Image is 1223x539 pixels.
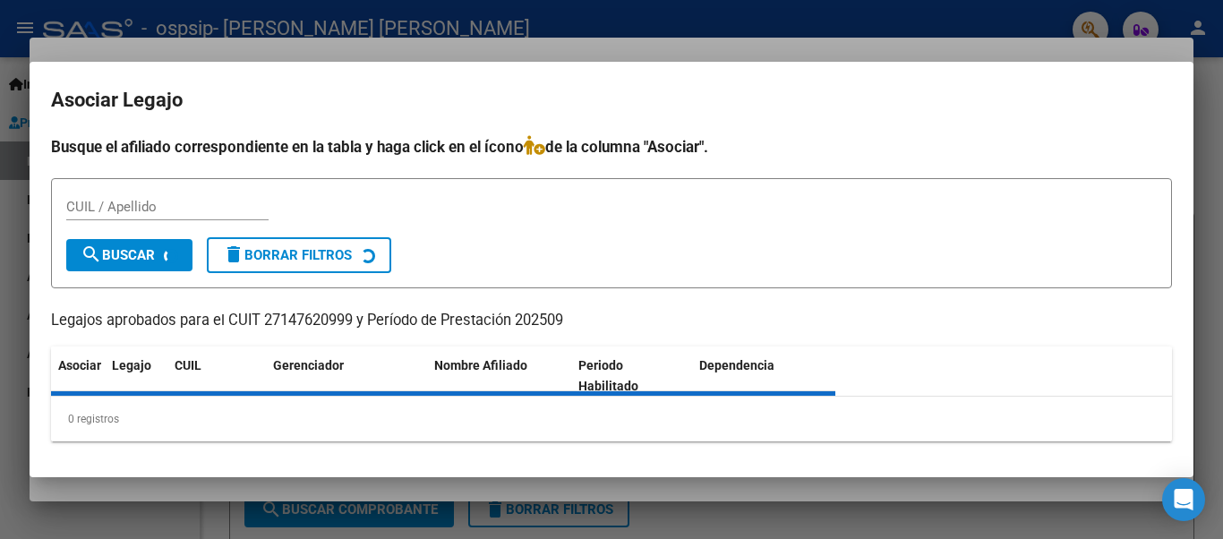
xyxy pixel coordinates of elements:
mat-icon: delete [223,244,244,265]
span: Nombre Afiliado [434,358,527,372]
datatable-header-cell: CUIL [167,346,266,406]
span: Gerenciador [273,358,344,372]
span: Dependencia [699,358,774,372]
datatable-header-cell: Dependencia [692,346,836,406]
span: CUIL [175,358,201,372]
div: 0 registros [51,397,1172,441]
button: Buscar [66,239,192,271]
span: Periodo Habilitado [578,358,638,393]
h2: Asociar Legajo [51,83,1172,117]
span: Borrar Filtros [223,247,352,263]
datatable-header-cell: Nombre Afiliado [427,346,571,406]
h4: Busque el afiliado correspondiente en la tabla y haga click en el ícono de la columna "Asociar". [51,135,1172,158]
span: Legajo [112,358,151,372]
p: Legajos aprobados para el CUIT 27147620999 y Período de Prestación 202509 [51,310,1172,332]
datatable-header-cell: Asociar [51,346,105,406]
datatable-header-cell: Legajo [105,346,167,406]
button: Borrar Filtros [207,237,391,273]
datatable-header-cell: Gerenciador [266,346,427,406]
span: Buscar [81,247,155,263]
div: Open Intercom Messenger [1162,478,1205,521]
span: Asociar [58,358,101,372]
datatable-header-cell: Periodo Habilitado [571,346,692,406]
mat-icon: search [81,244,102,265]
